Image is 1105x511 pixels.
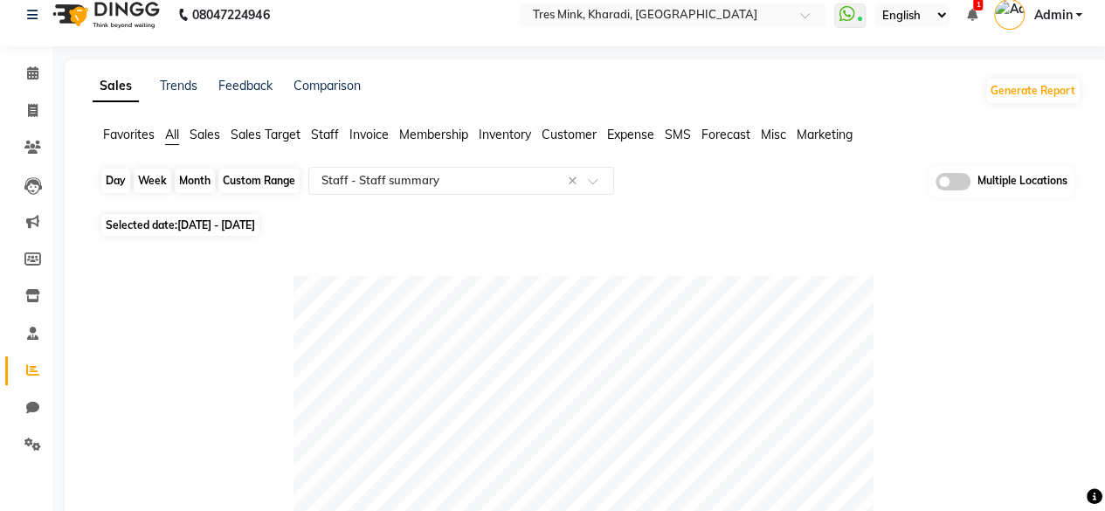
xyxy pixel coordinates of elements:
a: Feedback [218,78,273,93]
span: Forecast [701,127,750,142]
span: Inventory [479,127,531,142]
div: Month [175,169,215,193]
span: Sales Target [231,127,300,142]
span: Marketing [797,127,853,142]
span: Customer [542,127,597,142]
span: SMS [665,127,691,142]
span: Misc [761,127,786,142]
span: Expense [607,127,654,142]
div: Week [134,169,171,193]
div: Custom Range [218,169,300,193]
span: Admin [1033,6,1072,24]
span: Favorites [103,127,155,142]
div: Day [101,169,130,193]
span: Multiple Locations [977,173,1067,190]
span: [DATE] - [DATE] [177,218,255,231]
span: Selected date: [101,214,259,236]
span: Clear all [568,172,583,190]
span: Invoice [349,127,389,142]
span: All [165,127,179,142]
a: 1 [966,7,977,23]
span: Membership [399,127,468,142]
button: Generate Report [986,79,1080,103]
span: Staff [311,127,339,142]
a: Sales [93,71,139,102]
a: Trends [160,78,197,93]
a: Comparison [294,78,361,93]
span: Sales [190,127,220,142]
